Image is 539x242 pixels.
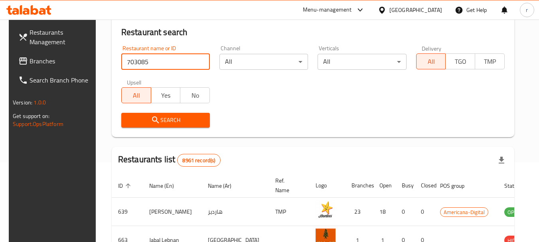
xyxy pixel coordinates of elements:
span: TMP [478,56,501,67]
img: Hardee's [316,200,336,220]
th: Busy [395,173,415,198]
label: Delivery [422,45,442,51]
span: 1.0.0 [34,97,46,108]
th: Logo [309,173,345,198]
button: Search [121,113,210,128]
button: Yes [151,87,181,103]
div: Export file [492,151,511,170]
span: Version: [13,97,32,108]
span: Status [504,181,530,191]
a: Branches [12,51,99,71]
td: 639 [112,198,143,226]
span: No [184,90,207,101]
td: 23 [345,198,373,226]
span: Yes [154,90,178,101]
span: Restaurants Management [30,28,93,47]
span: TGO [449,56,472,67]
span: Name (Ar) [208,181,242,191]
span: Americana-Digital [440,208,488,217]
span: ID [118,181,133,191]
div: Menu-management [303,5,352,15]
td: [PERSON_NAME] [143,198,201,226]
span: r [526,6,528,14]
h2: Restaurants list [118,153,221,167]
th: Branches [345,173,373,198]
h2: Restaurant search [121,26,505,38]
a: Search Branch Phone [12,71,99,90]
td: 18 [373,198,395,226]
span: All [125,90,148,101]
td: هارديز [201,198,269,226]
button: All [416,53,446,69]
a: Restaurants Management [12,23,99,51]
button: All [121,87,151,103]
td: 0 [395,198,415,226]
span: Search [128,115,203,125]
button: No [180,87,210,103]
span: Get support on: [13,111,49,121]
button: TGO [445,53,475,69]
span: POS group [440,181,475,191]
div: Total records count [177,154,220,167]
span: Name (En) [149,181,184,191]
th: Closed [415,173,434,198]
label: Upsell [127,79,142,85]
input: Search for restaurant name or ID.. [121,54,210,70]
div: [GEOGRAPHIC_DATA] [389,6,442,14]
span: 8961 record(s) [178,157,220,164]
td: TMP [269,198,309,226]
span: Search Branch Phone [30,75,93,85]
span: Branches [30,56,93,66]
div: All [219,54,308,70]
button: TMP [475,53,505,69]
th: Open [373,173,395,198]
a: Support.OpsPlatform [13,119,63,129]
td: 0 [415,198,434,226]
div: All [318,54,406,70]
span: Ref. Name [275,176,300,195]
span: All [420,56,443,67]
span: OPEN [504,208,524,217]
